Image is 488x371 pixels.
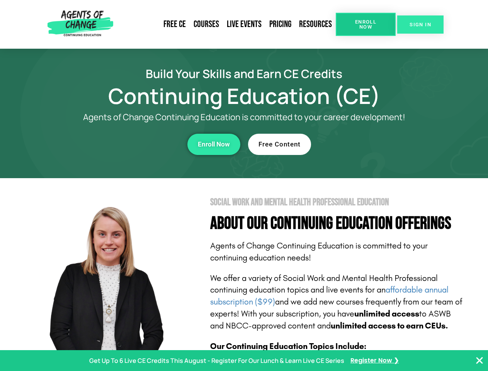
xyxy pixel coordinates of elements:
span: Enroll Now [198,141,230,148]
span: Enroll Now [348,19,383,29]
a: Courses [190,15,223,33]
nav: Menu [116,15,336,33]
button: Close Banner [475,356,484,365]
a: Free Content [248,134,311,155]
h4: About Our Continuing Education Offerings [210,215,464,232]
a: Enroll Now [187,134,240,155]
h2: Build Your Skills and Earn CE Credits [24,68,464,79]
h1: Continuing Education (CE) [24,87,464,105]
b: unlimited access to earn CEUs. [331,321,448,331]
b: Our Continuing Education Topics Include: [210,341,366,351]
span: Agents of Change Continuing Education is committed to your continuing education needs! [210,241,428,263]
a: Live Events [223,15,265,33]
a: Free CE [160,15,190,33]
a: Pricing [265,15,295,33]
a: Resources [295,15,336,33]
a: SIGN IN [397,15,444,34]
p: Get Up To 6 Live CE Credits This August - Register For Our Lunch & Learn Live CE Series [89,355,344,366]
h2: Social Work and Mental Health Professional Education [210,197,464,207]
p: Agents of Change Continuing Education is committed to your career development! [55,112,434,122]
b: unlimited access [354,309,419,319]
span: SIGN IN [410,22,431,27]
a: Enroll Now [336,13,396,36]
span: Free Content [258,141,301,148]
p: We offer a variety of Social Work and Mental Health Professional continuing education topics and ... [210,272,464,332]
a: Register Now ❯ [350,355,399,366]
